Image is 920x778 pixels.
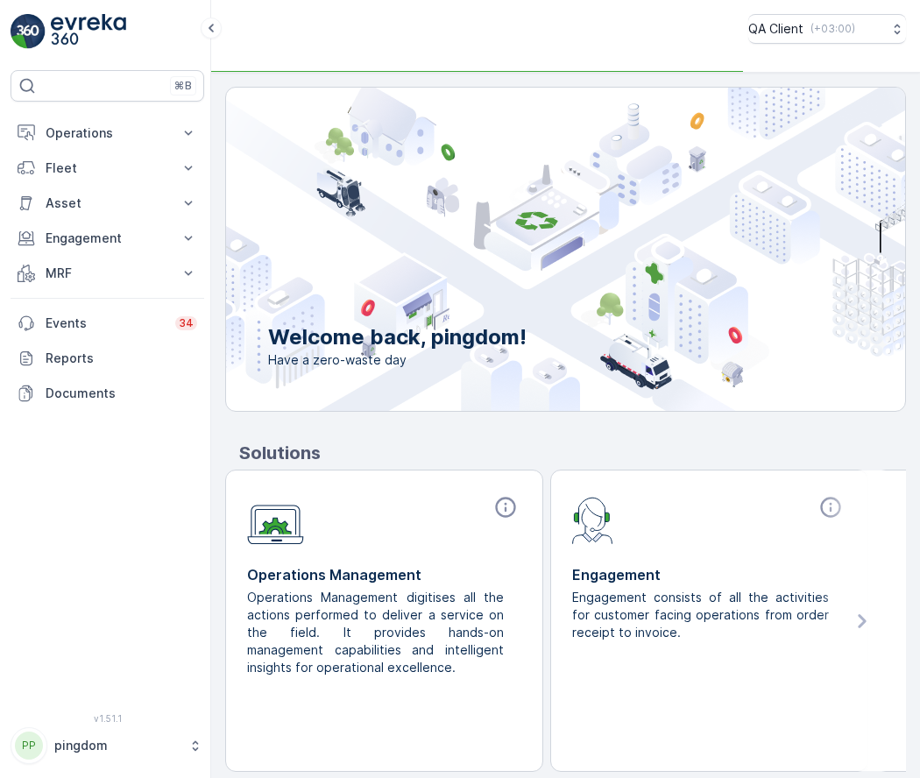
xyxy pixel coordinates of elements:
p: Engagement [572,564,846,585]
p: QA Client [748,20,803,38]
p: Engagement [46,230,169,247]
span: Have a zero-waste day [268,351,527,369]
p: ( +03:00 ) [810,22,855,36]
p: Asset [46,194,169,212]
button: Asset [11,186,204,221]
button: Operations [11,116,204,151]
p: Reports [46,350,197,367]
p: Engagement consists of all the activities for customer facing operations from order receipt to in... [572,589,832,641]
a: Documents [11,376,204,411]
p: Welcome back, pingdom! [268,323,527,351]
img: module-icon [572,495,613,544]
p: Operations [46,124,169,142]
div: PP [15,732,43,760]
p: Operations Management [247,564,521,585]
button: MRF [11,256,204,291]
p: Operations Management digitises all the actions performed to deliver a service on the field. It p... [247,589,507,676]
img: logo_light-DOdMpM7g.png [51,14,126,49]
p: ⌘B [174,79,192,93]
p: 34 [179,316,194,330]
button: Engagement [11,221,204,256]
span: v 1.51.1 [11,713,204,724]
button: Fleet [11,151,204,186]
p: Documents [46,385,197,402]
p: pingdom [54,737,180,754]
a: Reports [11,341,204,376]
img: city illustration [147,88,905,411]
p: MRF [46,265,169,282]
img: logo [11,14,46,49]
img: module-icon [247,495,304,545]
button: PPpingdom [11,727,204,764]
p: Events [46,315,165,332]
p: Fleet [46,159,169,177]
a: Events34 [11,306,204,341]
p: Solutions [239,440,906,466]
button: QA Client(+03:00) [748,14,906,44]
